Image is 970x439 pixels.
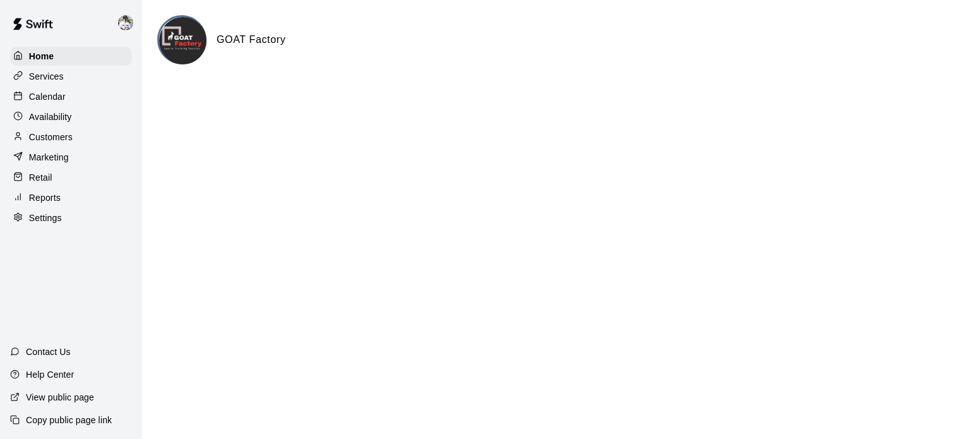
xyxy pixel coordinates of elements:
a: Calendar [10,87,132,106]
p: Copy public page link [26,414,112,426]
a: Settings [10,208,132,227]
p: Help Center [26,368,74,381]
p: View public page [26,391,94,404]
a: Retail [10,168,132,187]
img: Justin Dunning [118,15,133,30]
p: Reports [29,191,61,204]
p: Settings [29,212,62,224]
p: Availability [29,111,72,123]
img: GOAT Factory logo [159,17,207,64]
p: Customers [29,131,73,143]
a: Marketing [10,148,132,167]
p: Calendar [29,90,66,103]
a: Reports [10,188,132,207]
a: Home [10,47,132,66]
p: Retail [29,171,52,184]
p: Marketing [29,151,69,164]
a: Customers [10,128,132,147]
p: Contact Us [26,346,71,358]
div: Justin Dunning [116,10,142,35]
p: Services [29,70,64,83]
a: Services [10,67,132,86]
h6: GOAT Factory [217,32,285,48]
a: Availability [10,107,132,126]
p: Home [29,50,54,63]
